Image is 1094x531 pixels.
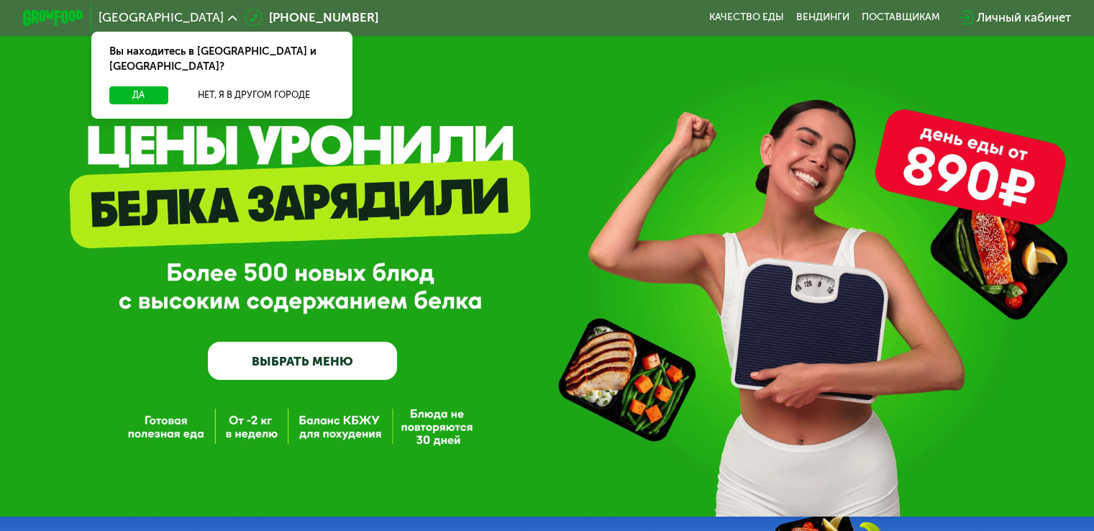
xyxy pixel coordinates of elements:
[245,9,378,27] a: [PHONE_NUMBER]
[796,12,849,24] a: Вендинги
[977,9,1071,27] div: Личный кабинет
[91,32,352,86] div: Вы находитесь в [GEOGRAPHIC_DATA] и [GEOGRAPHIC_DATA]?
[709,12,784,24] a: Качество еды
[862,12,940,24] div: поставщикам
[99,12,224,24] span: [GEOGRAPHIC_DATA]
[174,86,334,104] button: Нет, я в другом городе
[109,86,168,104] button: Да
[208,342,397,380] a: ВЫБРАТЬ МЕНЮ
